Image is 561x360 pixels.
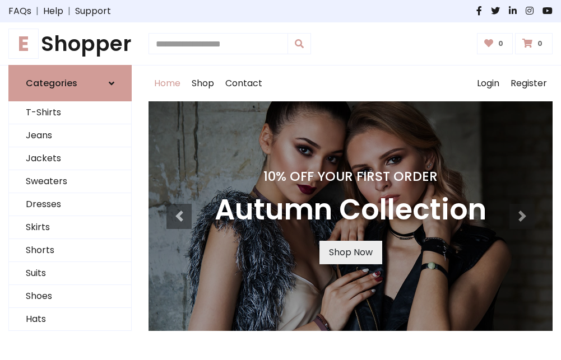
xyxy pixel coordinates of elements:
a: Categories [8,65,132,101]
a: Shorts [9,239,131,262]
a: Login [471,66,505,101]
a: Home [149,66,186,101]
a: Support [75,4,111,18]
h4: 10% Off Your First Order [215,169,486,184]
a: T-Shirts [9,101,131,124]
a: Jeans [9,124,131,147]
span: | [63,4,75,18]
a: Sweaters [9,170,131,193]
span: E [8,29,39,59]
a: Shop [186,66,220,101]
h1: Shopper [8,31,132,56]
a: EShopper [8,31,132,56]
a: Shoes [9,285,131,308]
a: 0 [477,33,513,54]
h6: Categories [26,78,77,88]
a: 0 [515,33,553,54]
span: 0 [495,39,506,49]
a: Shop Now [319,241,382,264]
a: Help [43,4,63,18]
h3: Autumn Collection [215,193,486,227]
a: FAQs [8,4,31,18]
a: Hats [9,308,131,331]
a: Register [505,66,553,101]
a: Suits [9,262,131,285]
a: Skirts [9,216,131,239]
span: 0 [535,39,545,49]
a: Contact [220,66,268,101]
a: Jackets [9,147,131,170]
a: Dresses [9,193,131,216]
span: | [31,4,43,18]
